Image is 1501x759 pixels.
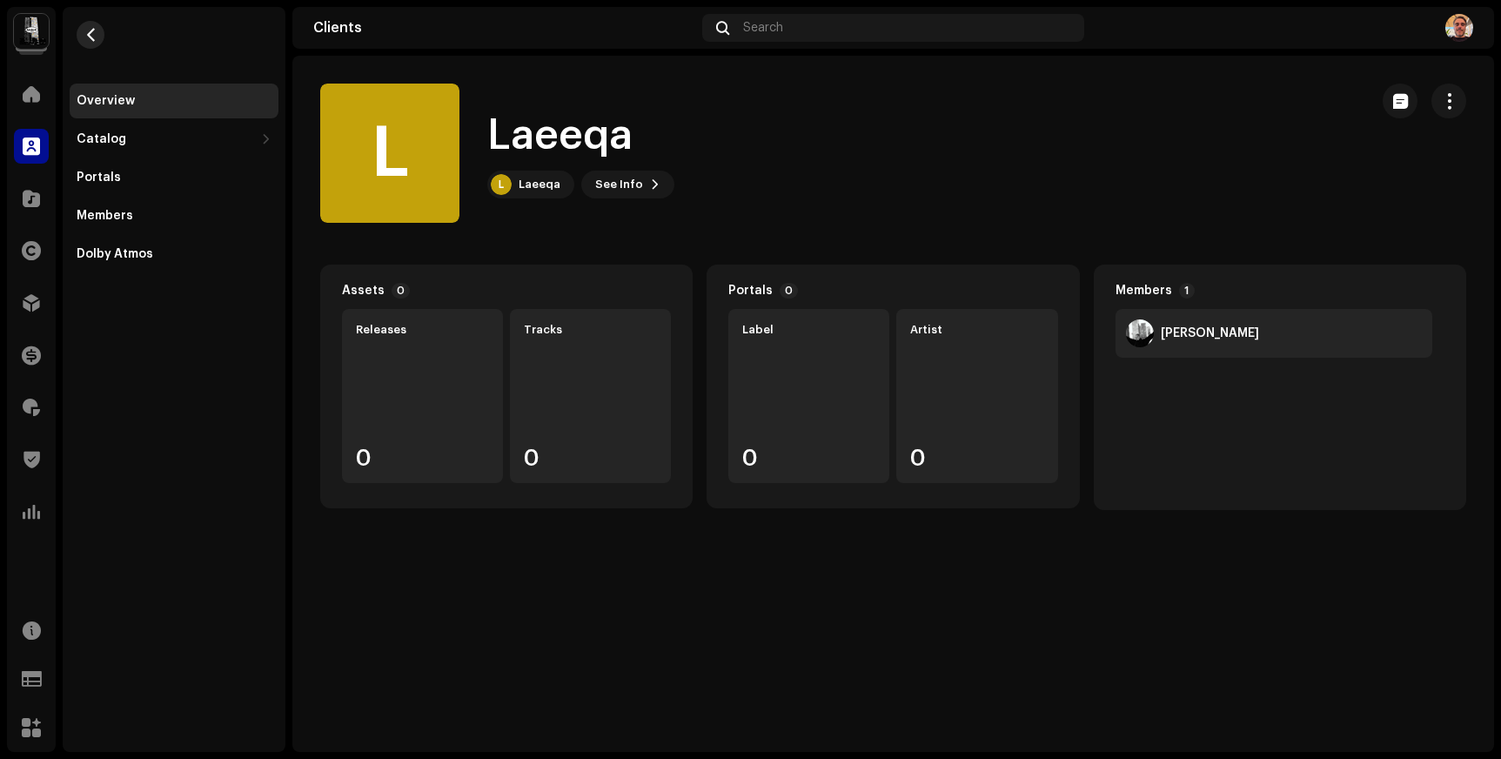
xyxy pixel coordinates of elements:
[77,171,121,185] div: Portals
[70,237,278,272] re-m-nav-item: Dolby Atmos
[77,132,126,146] div: Catalog
[392,283,410,299] p-badge: 0
[77,94,135,108] div: Overview
[70,84,278,118] re-m-nav-item: Overview
[595,167,643,202] span: See Info
[1445,14,1473,42] img: f0d03e39-29b2-4c72-91c6-bda04983099b
[519,178,560,191] div: Laeeqa
[524,323,657,337] div: Tracks
[14,14,49,49] img: 28cd5e4f-d8b3-4e3e-9048-38ae6d8d791a
[1179,283,1195,299] p-badge: 1
[313,21,695,35] div: Clients
[491,174,512,195] div: L
[743,21,783,35] span: Search
[1161,326,1259,340] div: Laeeqa Frederick
[487,108,633,164] h1: Laeeqa
[910,323,1043,337] div: Artist
[70,122,278,157] re-m-nav-dropdown: Catalog
[320,84,459,223] div: L
[780,283,798,299] p-badge: 0
[742,323,875,337] div: Label
[581,171,674,198] button: See Info
[77,247,153,261] div: Dolby Atmos
[356,323,489,337] div: Releases
[77,209,133,223] div: Members
[342,284,385,298] div: Assets
[1126,319,1154,347] img: 9cc398fc-78b2-4028-b351-97882014d6d7
[70,160,278,195] re-m-nav-item: Portals
[1116,284,1172,298] div: Members
[70,198,278,233] re-m-nav-item: Members
[728,284,773,298] div: Portals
